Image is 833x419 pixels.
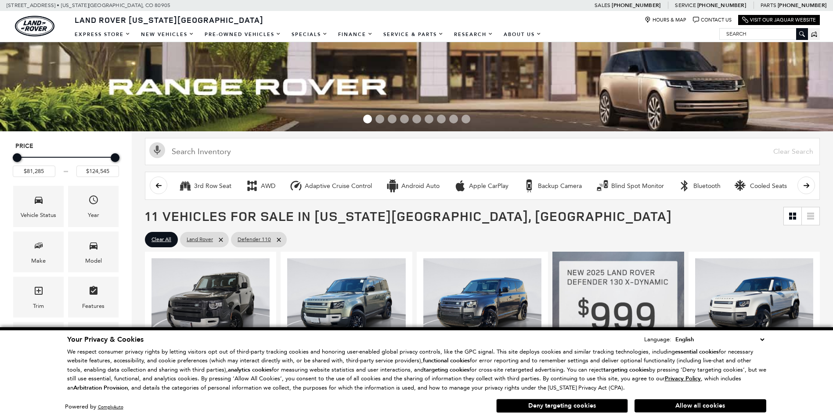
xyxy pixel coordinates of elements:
[33,301,44,311] div: Trim
[797,177,815,194] button: scroll right
[69,14,269,25] a: Land Rover [US_STATE][GEOGRAPHIC_DATA]
[595,2,610,8] span: Sales
[68,277,119,318] div: FeaturesFeatures
[245,179,259,192] div: AWD
[136,27,199,42] a: New Vehicles
[65,404,123,410] div: Powered by
[228,366,272,374] strong: analytics cookies
[665,375,701,383] u: Privacy Policy
[98,404,123,410] a: ComplyAuto
[287,258,405,347] img: 2025 Land Rover Defender 110 S
[15,16,54,36] img: Land Rover
[401,182,440,190] div: Android Auto
[21,210,56,220] div: Vehicle Status
[31,256,46,266] div: Make
[111,153,119,162] div: Maximum Price
[145,207,672,225] span: 11 Vehicles for Sale in [US_STATE][GEOGRAPHIC_DATA], [GEOGRAPHIC_DATA]
[187,234,213,245] span: Land Rover
[15,142,116,150] h5: Price
[635,399,766,412] button: Allow all cookies
[13,231,64,272] div: MakeMake
[449,27,498,42] a: Research
[13,186,64,227] div: VehicleVehicle Status
[238,234,271,245] span: Defender 110
[68,322,119,363] div: TransmissionTransmission
[697,2,746,9] a: [PHONE_NUMBER]
[423,357,470,365] strong: functional cookies
[425,115,433,123] span: Go to slide 6
[305,182,372,190] div: Adaptive Cruise Control
[33,283,44,301] span: Trim
[423,258,541,347] img: 2025 Land Rover Defender 110 X-Dynamic SE
[88,283,99,301] span: Features
[644,336,671,342] div: Language:
[68,186,119,227] div: YearYear
[68,231,119,272] div: ModelModel
[424,366,469,374] strong: targeting cookies
[538,182,582,190] div: Backup Camera
[381,177,444,195] button: Android AutoAndroid Auto
[333,27,378,42] a: Finance
[149,142,165,158] svg: Click to toggle on voice search
[693,182,721,190] div: Bluetooth
[611,182,664,190] div: Blind Spot Monitor
[678,179,691,192] div: Bluetooth
[596,179,609,192] div: Blind Spot Monitor
[742,17,816,23] a: Visit Our Jaguar Website
[462,115,470,123] span: Go to slide 9
[750,182,787,190] div: Cooled Seats
[13,150,119,177] div: Price
[199,27,286,42] a: Pre-Owned Vehicles
[85,256,102,266] div: Model
[289,179,303,192] div: Adaptive Cruise Control
[88,210,99,220] div: Year
[69,27,136,42] a: EXPRESS STORE
[194,182,231,190] div: 3rd Row Seat
[15,16,54,36] a: land-rover
[603,366,649,374] strong: targeting cookies
[13,277,64,318] div: TrimTrim
[412,115,421,123] span: Go to slide 5
[454,179,467,192] div: Apple CarPlay
[375,115,384,123] span: Go to slide 2
[735,179,748,192] div: Cooled Seats
[496,399,628,413] button: Deny targeting cookies
[75,14,263,25] span: Land Rover [US_STATE][GEOGRAPHIC_DATA]
[693,17,732,23] a: Contact Us
[437,115,446,123] span: Go to slide 7
[174,177,236,195] button: 3rd Row Seat3rd Row Seat
[69,27,547,42] nav: Main Navigation
[523,179,536,192] div: Backup Camera
[675,2,696,8] span: Service
[363,115,372,123] span: Go to slide 1
[13,322,64,363] div: FueltypeFueltype
[730,177,792,195] button: Cooled SeatsCooled Seats
[73,384,128,392] strong: Arbitration Provision
[673,177,725,195] button: BluetoothBluetooth
[673,335,766,344] select: Language Select
[675,348,719,356] strong: essential cookies
[761,2,776,8] span: Parts
[665,375,701,382] a: Privacy Policy
[400,115,409,123] span: Go to slide 4
[469,182,508,190] div: Apple CarPlay
[778,2,826,9] a: [PHONE_NUMBER]
[378,27,449,42] a: Service & Parts
[498,27,547,42] a: About Us
[388,115,397,123] span: Go to slide 3
[67,335,144,344] span: Your Privacy & Cookies
[13,166,55,177] input: Minimum
[145,138,820,165] input: Search Inventory
[179,179,192,192] div: 3rd Row Seat
[645,17,686,23] a: Hours & Map
[449,115,458,123] span: Go to slide 8
[7,2,170,8] a: [STREET_ADDRESS] • [US_STATE][GEOGRAPHIC_DATA], CO 80905
[13,153,22,162] div: Minimum Price
[33,238,44,256] span: Make
[612,2,660,9] a: [PHONE_NUMBER]
[591,177,669,195] button: Blind Spot MonitorBlind Spot Monitor
[82,301,105,311] div: Features
[150,177,167,194] button: scroll left
[261,182,275,190] div: AWD
[720,29,808,39] input: Search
